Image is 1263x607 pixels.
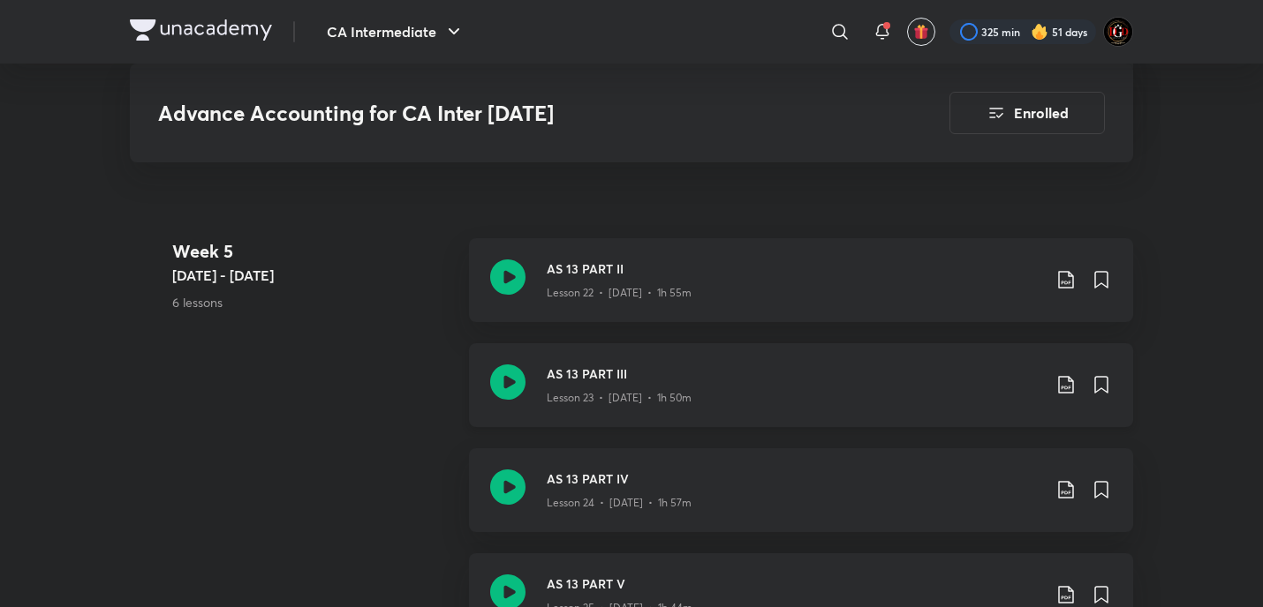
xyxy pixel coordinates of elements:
a: AS 13 PART IILesson 22 • [DATE] • 1h 55m [469,238,1133,343]
a: AS 13 PART IVLesson 24 • [DATE] • 1h 57m [469,448,1133,553]
a: Company Logo [130,19,272,45]
h3: AS 13 PART V [547,574,1041,593]
h5: [DATE] - [DATE] [172,265,455,286]
p: Lesson 24 • [DATE] • 1h 57m [547,495,692,511]
p: Lesson 23 • [DATE] • 1h 50m [547,390,692,406]
h3: AS 13 PART III [547,364,1041,383]
button: Enrolled [949,92,1105,134]
button: avatar [907,18,935,46]
img: streak [1031,23,1048,41]
h3: AS 13 PART IV [547,469,1041,488]
p: Lesson 22 • [DATE] • 1h 55m [547,285,692,301]
img: DGD°MrBEAN [1103,17,1133,47]
button: CA Intermediate [316,14,475,49]
h3: AS 13 PART II [547,259,1041,278]
h4: Week 5 [172,238,455,265]
p: 6 lessons [172,293,455,311]
img: Company Logo [130,19,272,41]
a: AS 13 PART IIILesson 23 • [DATE] • 1h 50m [469,343,1133,448]
img: avatar [913,24,929,40]
h3: Advance Accounting for CA Inter [DATE] [158,101,850,126]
